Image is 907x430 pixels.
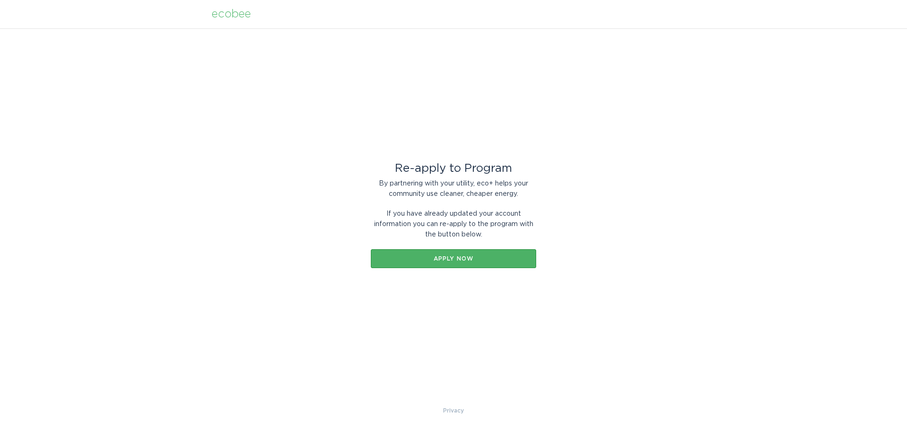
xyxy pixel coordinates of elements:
button: Apply now [371,249,536,268]
div: ecobee [212,9,251,19]
div: If you have already updated your account information you can re-apply to the program with the but... [371,209,536,240]
div: By partnering with your utility, eco+ helps your community use cleaner, cheaper energy. [371,178,536,199]
div: Re-apply to Program [371,163,536,174]
div: Apply now [376,256,531,261]
a: Privacy Policy & Terms of Use [443,405,464,416]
